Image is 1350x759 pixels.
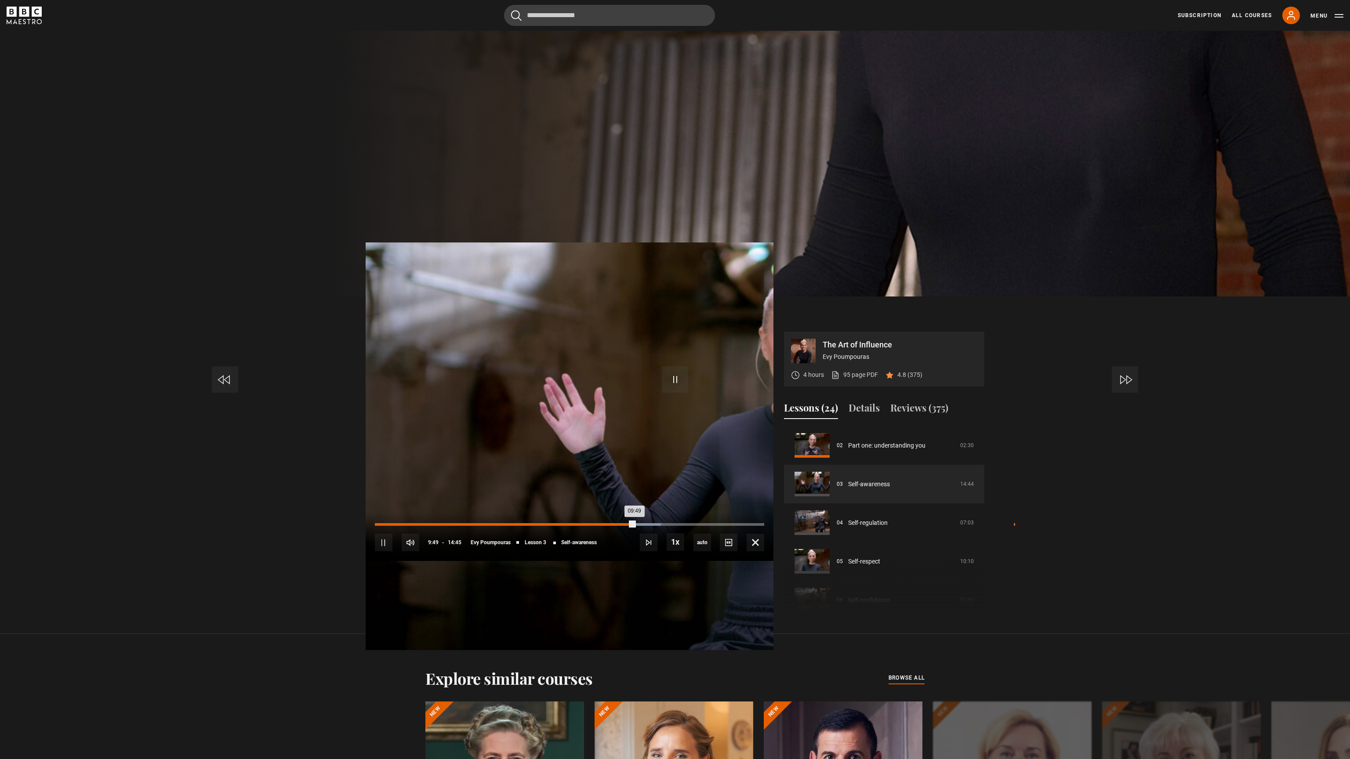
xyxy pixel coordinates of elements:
[425,669,593,687] h2: Explore similar courses
[561,540,597,545] span: Self-awareness
[784,401,838,419] button: Lessons (24)
[848,480,890,489] a: Self-awareness
[823,341,977,349] p: The Art of Influence
[428,535,439,550] span: 9:49
[890,401,948,419] button: Reviews (375)
[640,534,657,551] button: Next Lesson
[1178,11,1221,19] a: Subscription
[693,534,711,551] span: auto
[897,370,922,379] p: 4.8 (375)
[375,523,764,526] div: Progress Bar
[823,352,977,361] p: Evy Poumpouras
[511,10,522,21] button: Submit the search query
[448,535,461,550] span: 14:45
[471,540,511,545] span: Evy Poumpouras
[402,534,419,551] button: Mute
[375,534,392,551] button: Pause
[747,534,764,551] button: Fullscreen
[831,370,878,379] a: 95 page PDF
[720,534,737,551] button: Captions
[848,518,888,528] a: Self-regulation
[7,7,42,24] svg: BBC Maestro
[366,332,773,561] video-js: Video Player
[667,533,684,551] button: Playback Rate
[889,673,925,683] a: browse all
[525,540,546,545] span: Lesson 3
[442,539,444,546] span: -
[848,557,880,566] a: Self-respect
[693,534,711,551] div: Current quality: 1080p
[504,5,715,26] input: Search
[889,673,925,682] span: browse all
[803,370,824,379] p: 4 hours
[848,441,925,450] a: Part one: understanding you
[849,401,880,419] button: Details
[1310,11,1343,20] button: Toggle navigation
[1232,11,1272,19] a: All Courses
